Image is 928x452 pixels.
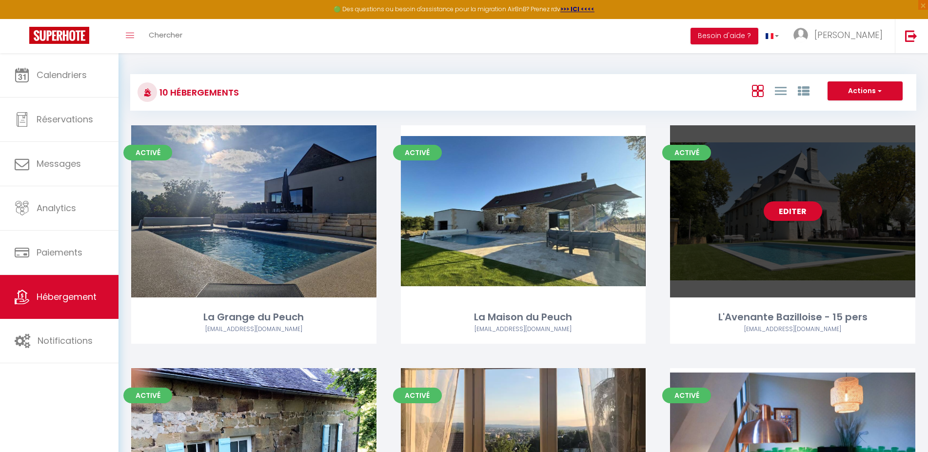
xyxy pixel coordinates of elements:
a: >>> ICI <<<< [560,5,594,13]
span: Calendriers [37,69,87,81]
img: ... [793,28,808,42]
span: Activé [662,388,711,403]
a: Vue par Groupe [798,82,810,98]
h3: 10 Hébergements [157,81,239,103]
span: Hébergement [37,291,97,303]
span: Activé [393,388,442,403]
button: Besoin d'aide ? [691,28,758,44]
img: Super Booking [29,27,89,44]
a: ... [PERSON_NAME] [786,19,895,53]
span: Activé [123,145,172,160]
span: Analytics [37,202,76,214]
a: Vue en Liste [775,82,787,98]
div: Airbnb [131,325,376,334]
span: Activé [123,388,172,403]
img: logout [905,30,917,42]
a: Vue en Box [752,82,764,98]
span: Paiements [37,246,82,258]
span: Réservations [37,113,93,125]
div: Airbnb [670,325,915,334]
span: [PERSON_NAME] [814,29,883,41]
div: L'Avenante Bazilloise - 15 pers [670,310,915,325]
div: La Grange du Peuch [131,310,376,325]
span: Notifications [38,334,93,347]
div: Airbnb [401,325,646,334]
span: Chercher [149,30,182,40]
a: Chercher [141,19,190,53]
div: La Maison du Peuch [401,310,646,325]
span: Activé [393,145,442,160]
button: Actions [828,81,903,101]
a: Editer [764,201,822,221]
span: Messages [37,157,81,170]
span: Activé [662,145,711,160]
